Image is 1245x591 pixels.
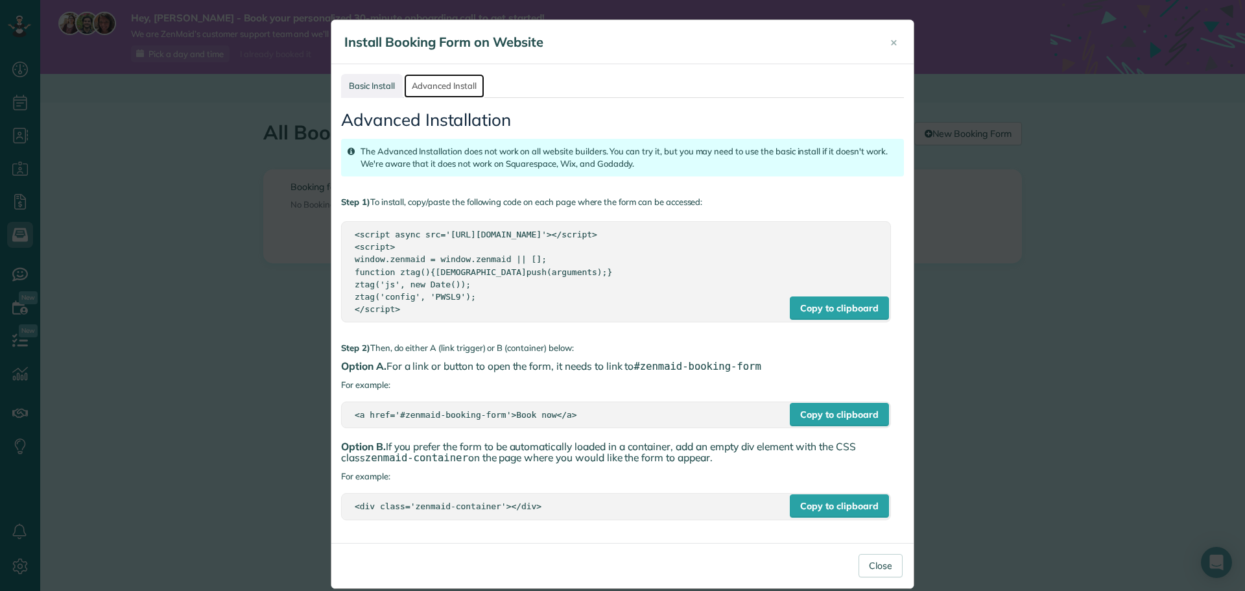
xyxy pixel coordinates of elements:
[341,342,904,354] p: Then, do either A (link trigger) or B (container) below:
[790,494,888,518] div: Copy to clipboard
[341,441,904,464] h4: If you prefer the form to be automatically loaded in a container, add an empty div element with t...
[341,440,386,453] span: Option B.
[404,74,484,98] a: Advanced Install
[341,74,403,98] a: Basic Install
[344,33,870,51] h4: Install Booking Form on Website
[790,296,888,320] div: Copy to clipboard
[859,554,903,577] button: Close
[890,34,897,49] span: ×
[341,361,904,372] h4: For a link or button to open the form, it needs to link to
[341,139,904,176] div: The Advanced Installation does not work on all website builders. You can try it, but you may need...
[341,359,386,372] span: Option A.
[355,228,877,315] div: <script async src='[URL][DOMAIN_NAME]'></script> <script> window.zenmaid = window.zenmaid || []; ...
[341,98,904,533] div: For example: For example:
[355,409,877,421] div: <a href='#zenmaid-booking-form'>Book now</a>
[365,452,468,464] span: zenmaid-container
[355,500,877,513] div: <div class='zenmaid-container'></div>
[341,197,370,207] strong: Step 1)
[341,196,904,208] p: To install, copy/paste the following code on each page where the form can be accessed:
[881,27,907,58] button: Close
[341,343,370,353] strong: Step 2)
[790,403,888,426] div: Copy to clipboard
[634,361,761,372] span: #zenmaid-booking-form
[341,111,904,130] h3: Advanced Installation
